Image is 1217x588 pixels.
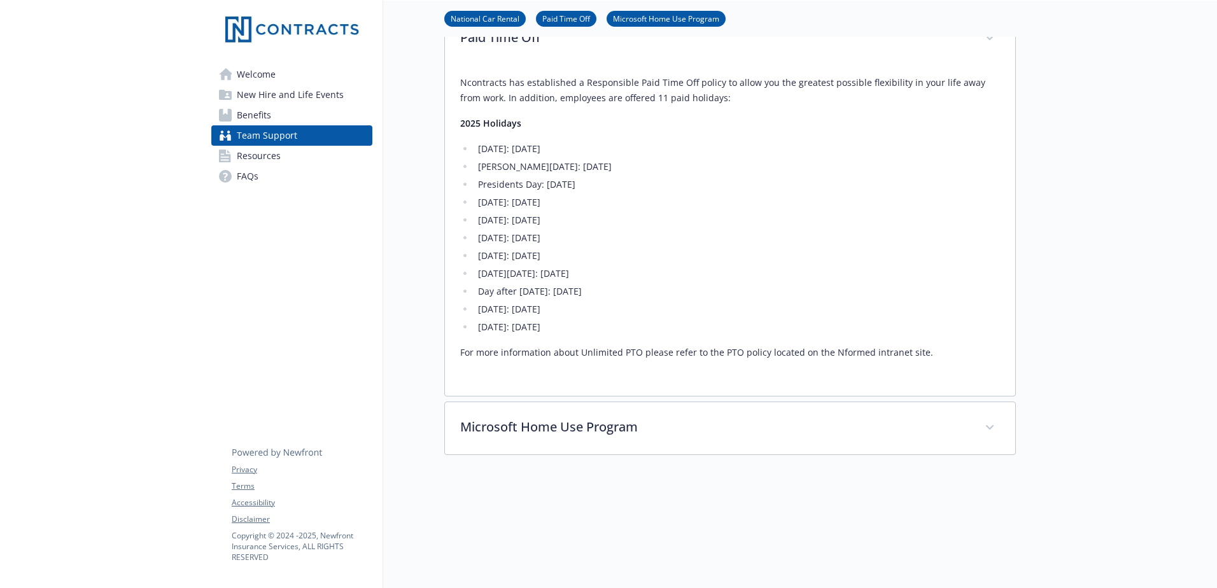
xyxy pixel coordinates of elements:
p: Ncontracts has established a Responsible Paid Time Off policy to allow you the greatest possible ... [460,75,1000,106]
strong: 2025 Holidays [460,117,521,129]
div: Microsoft Home Use Program [445,402,1015,454]
span: Welcome [237,64,276,85]
li: [DATE]: [DATE] [474,248,1000,263]
a: Accessibility [232,497,372,508]
a: Terms [232,480,372,492]
li: [DATE]: [DATE] [474,319,1000,335]
li: [DATE]: [DATE] [474,230,1000,246]
li: Presidents Day: [DATE] [474,177,1000,192]
li: [DATE]: [DATE] [474,213,1000,228]
p: Copyright © 2024 - 2025 , Newfront Insurance Services, ALL RIGHTS RESERVED [232,530,372,563]
p: For more information about Unlimited PTO please refer to the PTO policy located on the Nformed in... [460,345,1000,360]
span: Team Support [237,125,297,146]
a: New Hire and Life Events [211,85,372,105]
a: Disclaimer [232,514,372,525]
li: [DATE]: [DATE] [474,302,1000,317]
a: National Car Rental [444,12,526,24]
span: Benefits [237,105,271,125]
a: Benefits [211,105,372,125]
a: Team Support [211,125,372,146]
a: Privacy [232,464,372,475]
li: [DATE]: [DATE] [474,195,1000,210]
a: Welcome [211,64,372,85]
div: Paid Time Off [445,65,1015,396]
li: [DATE][DATE]: [DATE] [474,266,1000,281]
li: [DATE]: [DATE] [474,141,1000,157]
a: Paid Time Off [536,12,596,24]
a: FAQs [211,166,372,186]
a: Microsoft Home Use Program [607,12,726,24]
div: Paid Time Off [445,13,1015,65]
a: Resources [211,146,372,166]
span: New Hire and Life Events [237,85,344,105]
p: Microsoft Home Use Program [460,417,969,437]
li: Day after [DATE]: [DATE] [474,284,1000,299]
span: FAQs [237,166,258,186]
span: Resources [237,146,281,166]
p: Paid Time Off [460,28,969,47]
li: [PERSON_NAME][DATE]: [DATE] [474,159,1000,174]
